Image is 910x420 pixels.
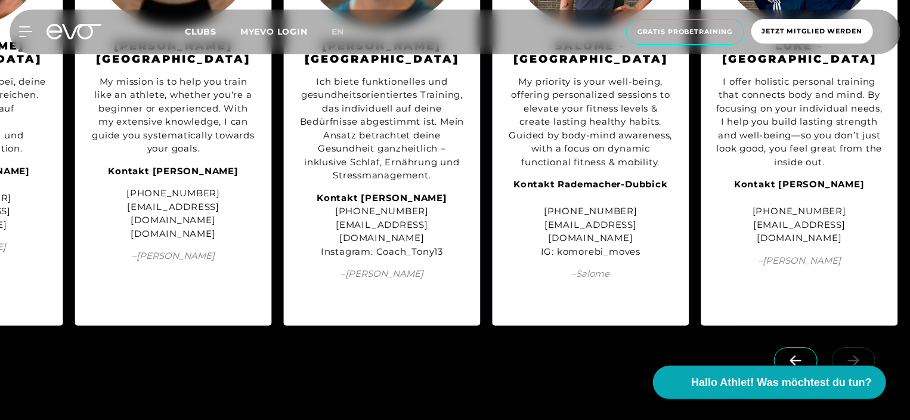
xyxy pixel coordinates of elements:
strong: Kontakt [PERSON_NAME] [317,192,448,203]
strong: Kontakt Rademacher-Dubbick [514,178,668,190]
button: Hallo Athlet! Was möchtest du tun? [653,366,886,399]
a: Gratis Probetraining [623,19,748,45]
div: My mission is to help you train like an athlete, whether you're a beginner or experienced. With m... [90,75,257,156]
div: [PHONE_NUMBER] [EMAIL_ADDRESS][DOMAIN_NAME] IG: komorebi_moves [507,178,674,258]
span: en [332,26,345,37]
strong: Kontakt [PERSON_NAME] [735,178,865,190]
a: en [332,25,359,39]
div: Ich biete funktionelles und gesundheitsorientiertes Training, das individuell auf deine Bedürfnis... [299,75,466,183]
span: Hallo Athlet! Was möchtest du tun? [691,375,872,391]
div: [PHONE_NUMBER] [EMAIL_ADDRESS][DOMAIN_NAME] Instagram: Coach_Tony13 [299,192,466,259]
div: [PHONE_NUMBER] [EMAIL_ADDRESS][DOMAIN_NAME] [DOMAIN_NAME] [90,187,257,240]
span: – [PERSON_NAME] [90,249,257,263]
div: My priority is your well-being, offering personalized sessions to elevate your fitness levels & c... [507,75,674,169]
div: [PHONE_NUMBER] [EMAIL_ADDRESS][DOMAIN_NAME] [716,178,883,245]
span: – [PERSON_NAME] [716,254,883,268]
div: I offer holistic personal training that connects body and mind. By focusing on your individual ne... [716,75,883,169]
a: Jetzt Mitglied werden [748,19,877,45]
span: – Salome [507,267,674,281]
span: Clubs [185,26,216,37]
span: Jetzt Mitglied werden [762,26,862,36]
span: Gratis Probetraining [637,27,733,37]
strong: Kontakt [PERSON_NAME] [109,165,239,177]
span: – [PERSON_NAME] [299,267,466,281]
a: MYEVO LOGIN [240,26,308,37]
a: Clubs [185,26,240,37]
